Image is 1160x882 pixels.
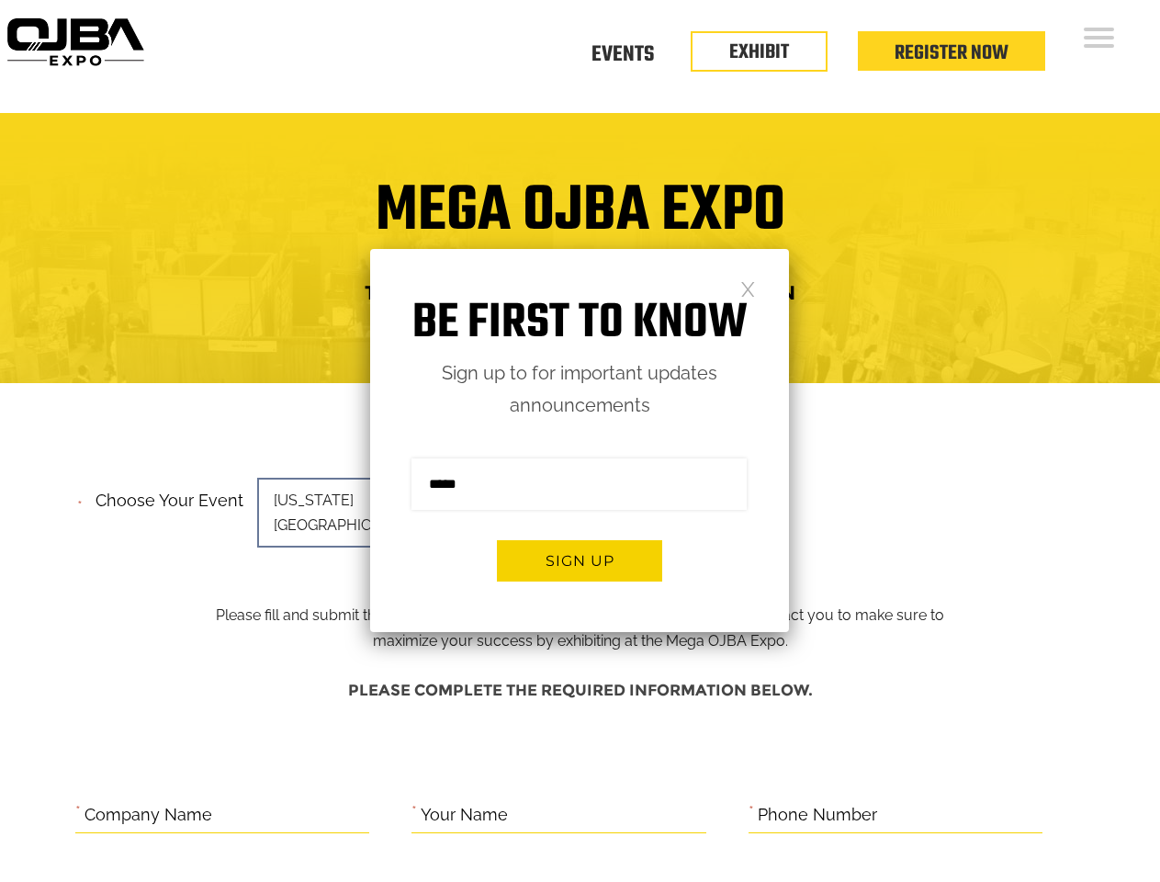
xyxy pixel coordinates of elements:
h1: Be first to know [370,295,789,353]
h4: Please complete the required information below. [75,673,1086,708]
p: Please fill and submit the information below and one of our team members will contact you to make... [201,485,959,654]
a: EXHIBIT [729,37,789,68]
button: Sign up [497,540,662,582]
a: Register Now [895,38,1008,69]
h1: Mega OJBA Expo [14,186,1146,259]
p: Sign up to for important updates announcements [370,357,789,422]
label: Company Name [84,801,212,830]
label: Choose your event [84,475,243,515]
label: Your Name [421,801,508,830]
a: Close [740,280,756,296]
h4: Trade Show Exhibit Space Application [14,276,1146,310]
label: Phone Number [758,801,877,830]
span: [US_STATE][GEOGRAPHIC_DATA] [257,478,514,548]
